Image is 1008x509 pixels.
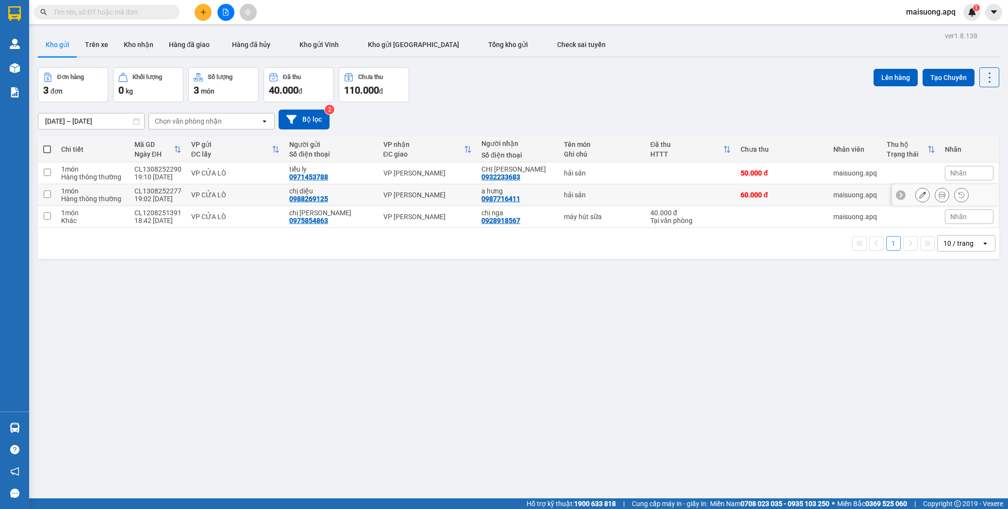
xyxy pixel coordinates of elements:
div: Chưa thu [358,74,383,80]
span: Check sai tuyến [557,41,606,48]
div: 0975854863 [289,217,328,224]
div: Ghi chú [564,150,641,158]
div: VP CỬA LÒ [191,213,280,221]
span: 3 [194,84,199,96]
div: ver 1.8.138 [945,31,977,41]
span: Kho gửi Vinh [299,41,339,48]
div: máy hút sữa [564,213,641,221]
th: Toggle SortBy [130,137,186,162]
div: Người nhận [481,140,554,147]
div: maisuong.apq [833,169,877,177]
span: Tổng kho gửi [488,41,528,48]
div: 60.000 đ [741,191,823,199]
div: 1 món [61,165,125,173]
div: Hàng thông thường [61,173,125,181]
div: Khối lượng [132,74,162,80]
img: warehouse-icon [10,39,20,49]
div: CHỊ HOÀI [481,165,554,173]
div: Ngày ĐH [134,150,174,158]
span: 110.000 [344,84,379,96]
button: file-add [217,4,234,21]
div: a hưng [481,187,554,195]
span: Nhãn [950,169,967,177]
div: 1 món [61,209,125,217]
span: ⚪️ [832,502,835,506]
span: message [10,489,19,498]
th: Toggle SortBy [186,137,285,162]
span: | [623,498,625,509]
div: 18:42 [DATE] [134,217,182,224]
div: Chi tiết [61,145,125,153]
div: VP CỬA LÒ [191,169,280,177]
span: Miền Bắc [837,498,907,509]
img: warehouse-icon [10,423,20,433]
button: Chưa thu110.000đ [339,67,409,102]
span: đ [298,87,302,95]
div: ĐC lấy [191,150,272,158]
strong: 1900 633 818 [574,500,616,508]
div: Người gửi [289,141,373,148]
th: Toggle SortBy [379,137,477,162]
div: Nhãn [945,145,993,153]
button: Khối lượng0kg [113,67,183,102]
div: Chọn văn phòng nhận [155,116,222,126]
div: VP [PERSON_NAME] [383,191,472,199]
img: warehouse-icon [10,63,20,73]
img: logo-vxr [8,6,21,21]
span: đơn [50,87,63,95]
span: 40.000 [269,84,298,96]
div: 50.000 đ [741,169,823,177]
div: 0988269125 [289,195,328,203]
span: file-add [222,9,229,16]
div: 40.000 đ [650,209,731,217]
button: Số lượng3món [188,67,259,102]
button: Kho nhận [116,33,161,56]
span: Cung cấp máy in - giấy in: [632,498,708,509]
button: Kho gửi [38,33,77,56]
div: chị nga [481,209,554,217]
span: 0 [118,84,124,96]
span: copyright [954,500,961,507]
button: aim [240,4,257,21]
div: Đã thu [283,74,301,80]
div: 0987716411 [481,195,520,203]
div: 19:10 [DATE] [134,173,182,181]
div: CL1308252277 [134,187,182,195]
span: Hàng đã hủy [232,41,270,48]
button: Lên hàng [874,69,918,86]
div: maisuong.apq [833,191,877,199]
div: hải sản [564,191,641,199]
div: hải sản [564,169,641,177]
div: Sửa đơn hàng [915,188,930,202]
button: 1 [886,236,901,251]
sup: 1 [973,4,980,11]
strong: 0708 023 035 - 0935 103 250 [741,500,829,508]
span: Hỗ trợ kỹ thuật: [527,498,616,509]
img: icon-new-feature [968,8,976,16]
div: 1 món [61,187,125,195]
span: Nhãn [950,213,967,221]
div: chị diệu [289,187,373,195]
div: VP CỬA LÒ [191,191,280,199]
span: caret-down [990,8,998,16]
button: Đã thu40.000đ [264,67,334,102]
div: VP nhận [383,141,464,148]
div: 0971453788 [289,173,328,181]
div: HTTT [650,150,723,158]
div: Chưa thu [741,145,823,153]
span: plus [200,9,207,16]
span: | [914,498,916,509]
div: Trạng thái [887,150,927,158]
img: solution-icon [10,87,20,97]
button: Bộ lọc [279,110,330,129]
div: Thu hộ [887,141,927,148]
div: CL1208251391 [134,209,182,217]
div: 19:02 [DATE] [134,195,182,203]
div: Tên món [564,141,641,148]
div: 0928918567 [481,217,520,224]
div: Tại văn phòng [650,217,731,224]
input: Select a date range. [38,113,144,129]
span: Kho gửi [GEOGRAPHIC_DATA] [368,41,459,48]
span: maisuong.apq [898,6,963,18]
div: maisuong.apq [833,213,877,221]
